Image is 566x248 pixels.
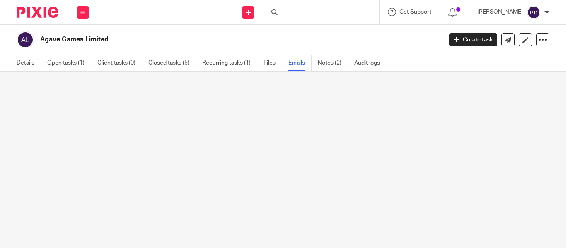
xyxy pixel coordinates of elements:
img: svg%3E [17,31,34,48]
a: Open tasks (1) [47,55,91,71]
a: Files [264,55,282,71]
a: Send new email [501,33,515,46]
p: [PERSON_NAME] [477,8,523,16]
a: Audit logs [354,55,386,71]
a: Details [17,55,41,71]
a: Client tasks (0) [97,55,142,71]
span: Get Support [399,9,431,15]
a: Recurring tasks (1) [202,55,257,71]
img: svg%3E [527,6,540,19]
h2: Agave Games Limited [40,35,358,44]
img: Pixie [17,7,58,18]
a: Closed tasks (5) [148,55,196,71]
a: Emails [288,55,312,71]
a: Edit client [519,33,532,46]
a: Create task [449,33,497,46]
a: Notes (2) [318,55,348,71]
